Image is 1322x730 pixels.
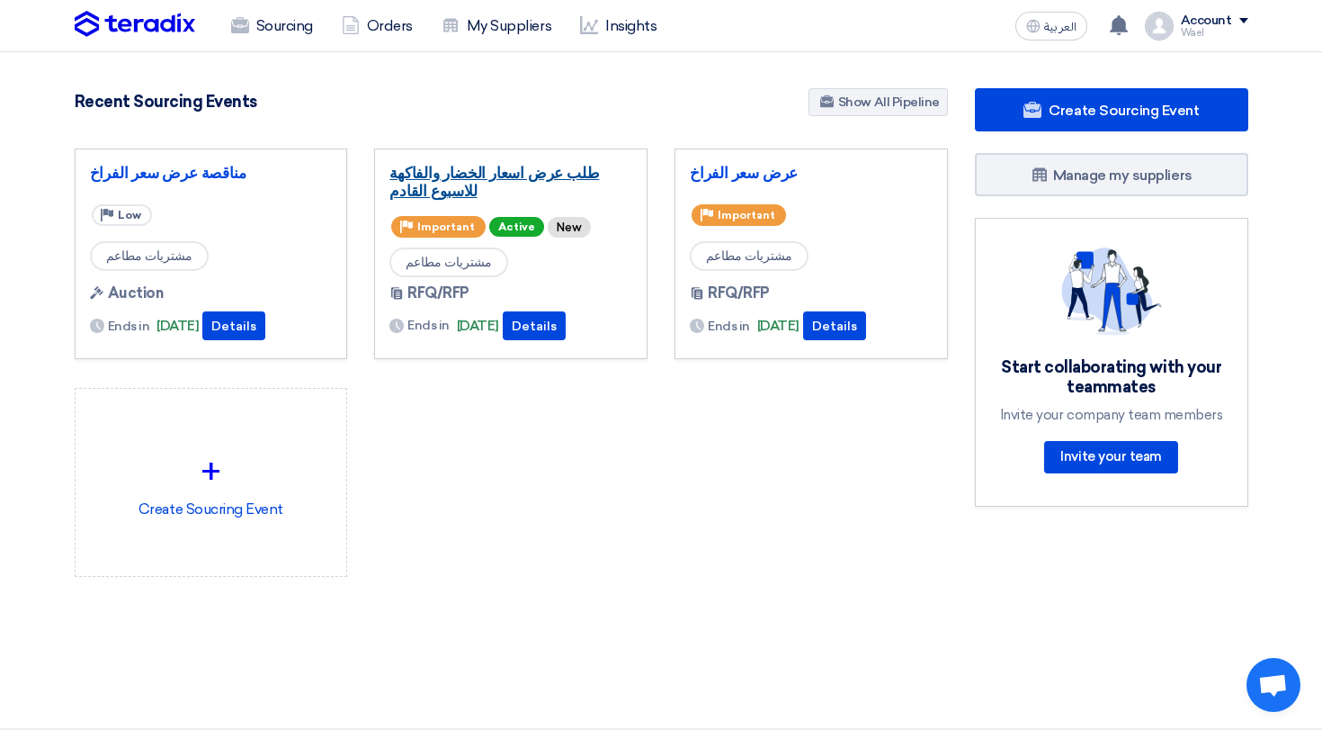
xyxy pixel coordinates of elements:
[997,407,1226,423] div: Invite your company team members
[1246,658,1300,712] div: Open chat
[997,357,1226,398] div: Start collaborating with your teammates
[327,6,427,46] a: Orders
[90,445,333,499] div: +
[718,209,775,221] span: Important
[90,241,209,271] span: مشتريات مطاعم
[1061,248,1162,336] img: invite_your_team.svg
[503,311,566,340] button: Details
[808,88,948,116] a: Show All Pipeline
[1181,28,1248,38] div: Wael
[1049,102,1199,119] span: Create Sourcing Event
[803,311,866,340] button: Details
[90,403,333,562] div: Create Soucring Event
[118,209,141,221] span: Low
[90,164,333,182] a: مناقصة عرض سعر الفراخ
[427,6,566,46] a: My Suppliers
[757,316,799,337] span: [DATE]
[75,11,195,38] img: Teradix logo
[1181,14,1232,29] div: Account
[202,311,265,340] button: Details
[690,164,933,182] a: عرض سعر الفراخ
[75,92,257,112] h4: Recent Sourcing Events
[489,217,544,237] span: Active
[1044,21,1076,33] span: العربية
[108,283,164,304] span: Auction
[417,221,475,233] span: Important
[108,317,150,336] span: Ends in
[217,6,327,46] a: Sourcing
[407,283,469,304] span: RFQ/RFP
[1145,12,1174,41] img: profile_test.png
[156,316,199,337] span: [DATE]
[389,164,632,200] a: طلب عرض اسعار الخضار والفاكهة للاسبوع القادم
[975,153,1248,196] a: Manage my suppliers
[548,217,591,238] div: New
[457,316,499,337] span: [DATE]
[708,317,750,336] span: Ends in
[708,283,770,304] span: RFQ/RFP
[389,248,508,277] span: مشتريات مطاعم
[1015,12,1087,41] button: العربية
[407,316,450,335] span: Ends in
[1044,441,1177,473] a: Invite your team
[690,241,808,271] span: مشتريات مطاعم
[566,6,671,46] a: Insights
